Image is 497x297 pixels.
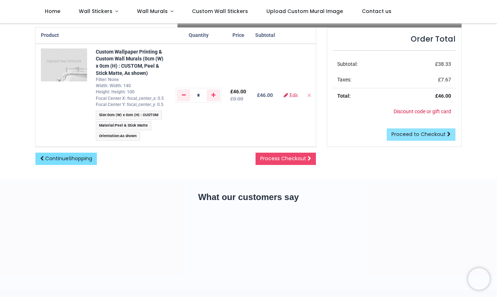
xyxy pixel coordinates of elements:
iframe: Customer reviews powered by Trustpilot [35,216,462,267]
span: Upload Custom Mural Image [266,8,343,15]
strong: Total: [337,93,351,99]
a: Add one [207,89,220,101]
span: Focal Center Y: focal_center_y: 0.5 [96,102,163,107]
span: Size [99,113,106,117]
a: Custom Wallpaper Printing & Custom Wall Murals (0cm (W) x 0cm (H) : CUSTOM, Peel & Stick Matte, A... [96,49,163,76]
a: Process Checkout [256,153,316,165]
h2: What our customers say [35,191,462,203]
span: Wall Murals [137,8,168,15]
span: Proceed to Checkout [391,131,446,138]
td: Subtotal: [333,56,399,72]
span: Custom Wall Stickers [192,8,248,15]
span: : [96,132,140,141]
a: Remove from cart [307,92,312,98]
span: As shown [120,133,137,138]
th: Price [226,27,251,44]
a: Remove one [177,89,190,101]
a: ContinueShopping [35,153,97,165]
iframe: Brevo live chat [468,268,490,290]
span: 38.33 [438,61,451,67]
span: Home [45,8,60,15]
span: Quantity [189,32,209,38]
span: Wall Stickers [79,8,112,15]
span: Process Checkout [260,155,306,162]
span: £ [435,61,451,67]
td: Taxes: [333,72,399,88]
a: Discount code or gift card [394,109,451,114]
a: Edit [284,93,298,98]
span: 0cm (W) x 0cm (H) : CUSTOM [107,113,158,117]
span: Height: Height: 100 [96,89,134,94]
span: 7.67 [441,77,451,82]
th: Subtotal [251,27,279,44]
b: £ [257,92,273,98]
span: 46.00 [233,89,246,94]
span: : [96,111,162,120]
span: Continue [45,155,92,162]
strong: £ [435,93,451,99]
span: 46.00 [438,93,451,99]
span: Peel & Stick Matte [115,123,148,128]
th: Product [35,27,91,44]
span: Width: Width: 140 [96,83,131,88]
span: Focal Center X: focal_center_x: 0.5 [96,96,164,101]
del: £ [230,96,243,102]
span: Material [99,123,114,128]
span: : [96,121,151,130]
span: Shopping [69,155,92,162]
img: RpYhCXPfQwMAAAAASUVORK5CYII= [41,48,87,81]
span: 46.00 [260,92,273,98]
span: 0.00 [233,96,243,102]
span: £ [438,77,451,82]
h4: Order Total [333,34,455,44]
span: Orientation [99,133,119,138]
span: Edit [290,93,298,98]
span: Contact us [362,8,391,15]
span: Filter: None [96,77,119,82]
span: £ [230,89,246,94]
a: Proceed to Checkout [387,128,455,141]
